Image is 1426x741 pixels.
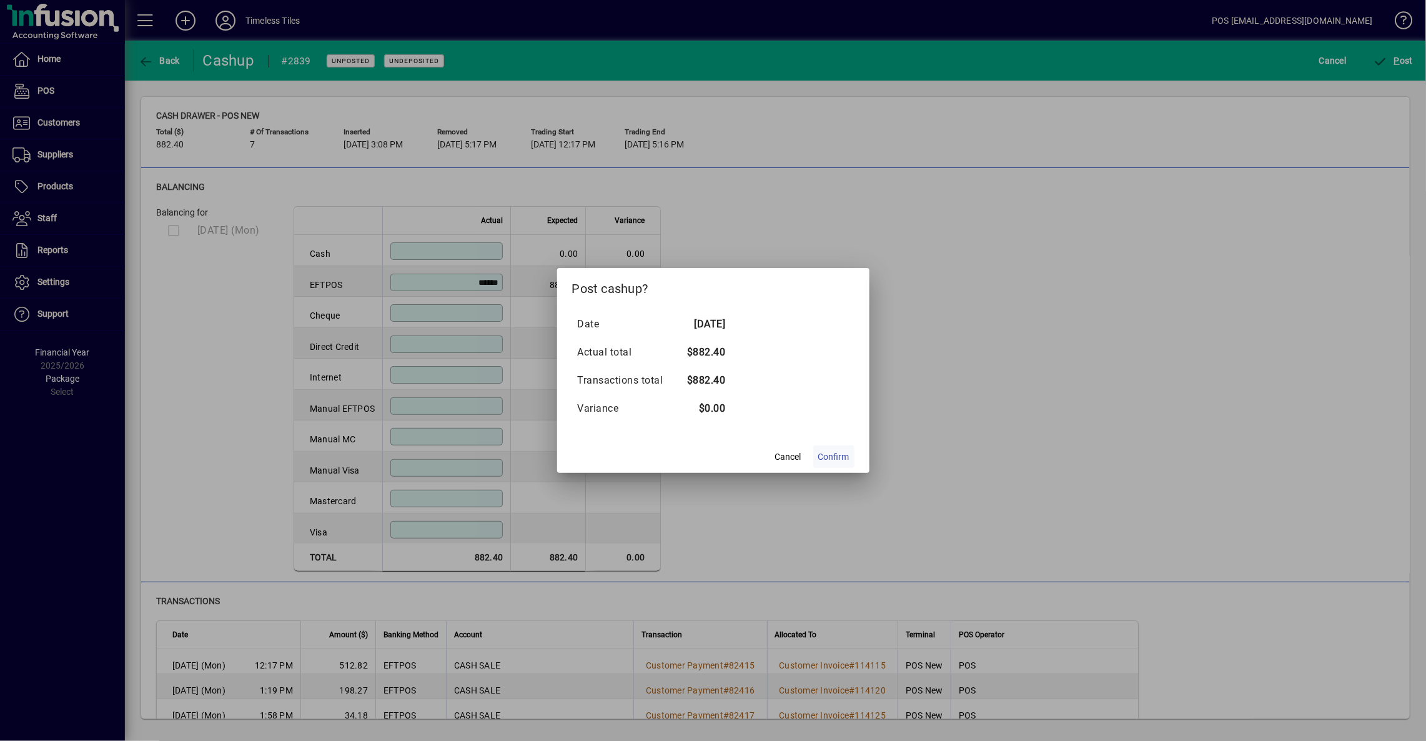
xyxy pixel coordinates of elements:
[577,394,676,422] td: Variance
[676,310,726,338] td: [DATE]
[768,445,808,468] button: Cancel
[577,310,676,338] td: Date
[818,450,849,464] span: Confirm
[577,338,676,366] td: Actual total
[676,366,726,394] td: $882.40
[676,394,726,422] td: $0.00
[775,450,801,464] span: Cancel
[577,366,676,394] td: Transactions total
[813,445,854,468] button: Confirm
[676,338,726,366] td: $882.40
[557,268,869,304] h2: Post cashup?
